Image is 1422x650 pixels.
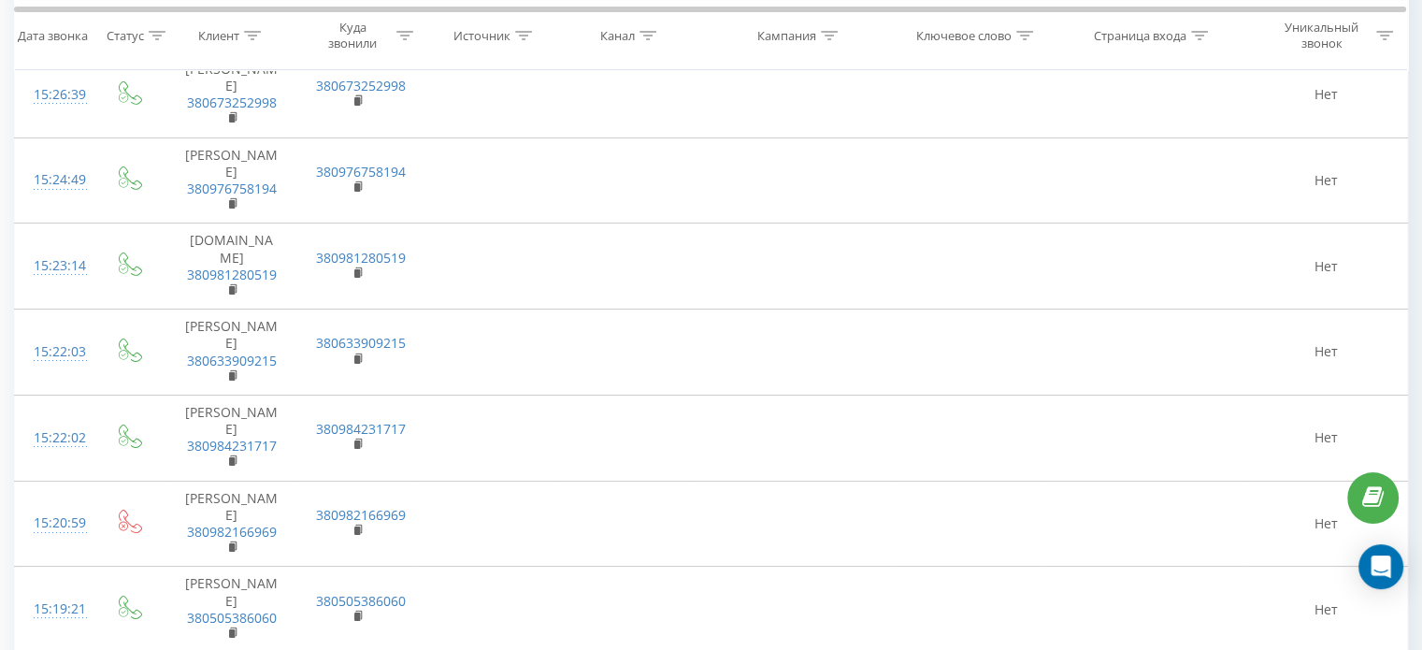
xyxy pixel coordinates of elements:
a: 380633909215 [316,334,406,352]
a: 380976758194 [316,163,406,181]
div: Ключевое слово [916,27,1012,43]
div: Источник [453,27,510,43]
a: 380976758194 [187,180,277,197]
div: Кампания [757,27,816,43]
a: 380505386060 [316,592,406,610]
div: Страница входа [1094,27,1186,43]
td: Нет [1245,395,1407,481]
a: 380981280519 [316,249,406,267]
div: Куда звонили [314,20,393,51]
a: 380505386060 [187,609,277,627]
div: 15:22:02 [34,420,77,456]
div: Статус [107,27,144,43]
a: 380984231717 [187,437,277,455]
td: [PERSON_NAME] [165,51,296,137]
div: Дата звонка [18,27,88,43]
div: Уникальный звонок [1271,20,1372,51]
a: 380982166969 [316,506,406,524]
td: Нет [1245,51,1407,137]
div: Клиент [198,27,239,43]
div: 15:26:39 [34,77,77,113]
div: Канал [600,27,635,43]
td: [PERSON_NAME] [165,310,296,396]
a: 380981280519 [187,266,277,283]
div: 15:19:21 [34,591,77,628]
td: Нет [1245,310,1407,396]
td: ⁨[DOMAIN_NAME]⁩ [165,224,296,310]
a: 380984231717 [316,420,406,438]
td: Нет [1245,481,1407,567]
a: 380673252998 [187,94,277,111]
a: 380633909215 [187,352,277,369]
div: Open Intercom Messenger [1358,544,1403,589]
div: 15:20:59 [34,505,77,542]
td: [PERSON_NAME] [165,395,296,481]
a: 380982166969 [187,523,277,541]
td: [PERSON_NAME] [165,481,296,567]
td: [PERSON_NAME] [165,137,296,224]
a: 380673252998 [316,77,406,94]
div: 15:22:03 [34,334,77,370]
div: 15:24:49 [34,162,77,198]
td: Нет [1245,137,1407,224]
div: 15:23:14 [34,248,77,284]
td: Нет [1245,224,1407,310]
